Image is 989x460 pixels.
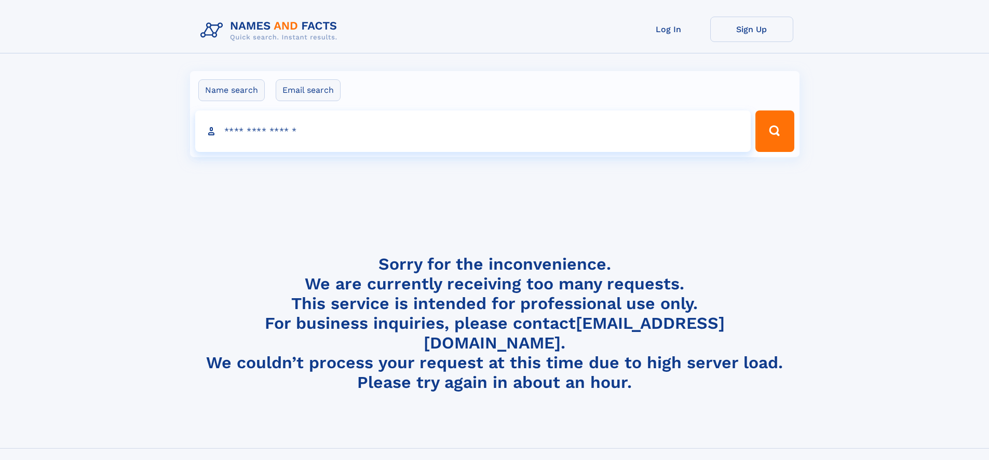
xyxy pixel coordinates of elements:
[710,17,793,42] a: Sign Up
[276,79,341,101] label: Email search
[198,79,265,101] label: Name search
[196,254,793,393] h4: Sorry for the inconvenience. We are currently receiving too many requests. This service is intend...
[627,17,710,42] a: Log In
[195,110,751,152] input: search input
[196,17,346,45] img: Logo Names and Facts
[424,313,725,353] a: [EMAIL_ADDRESS][DOMAIN_NAME]
[755,110,794,152] button: Search Button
